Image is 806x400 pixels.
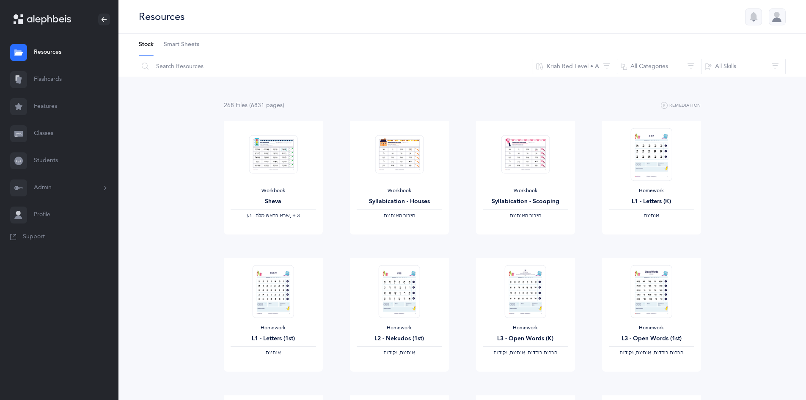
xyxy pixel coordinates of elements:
button: Remediation [661,101,701,111]
div: Syllabication - Scooping [483,197,568,206]
div: Homework [609,325,694,331]
span: ‫הברות בודדות, אותיות, נקודות‬ [493,350,557,356]
span: ‫אותיות‬ [644,212,659,218]
img: Homework_L3_OpenWords_R_EN_thumbnail_1731229486.png [504,265,546,318]
button: All Skills [701,56,786,77]
div: L1 - Letters (K) [609,197,694,206]
div: Syllabication - Houses [357,197,442,206]
img: Syllabication-Workbook-Level-1-EN_Red_Houses_thumbnail_1741114032.png [375,135,424,174]
div: Workbook [357,188,442,194]
span: ‫אותיות, נקודות‬ [383,350,415,356]
div: Homework [609,188,694,194]
span: 268 File [224,102,248,109]
div: L1 - Letters (1st) [231,334,316,343]
img: Homework_L3_OpenWords_O_Red_EN_thumbnail_1731217670.png [630,265,672,318]
span: ‫אותיות‬ [266,350,281,356]
button: All Categories [617,56,701,77]
img: Homework_L1_Letters_O_Red_EN_thumbnail_1731215195.png [252,265,294,318]
div: Sheva [231,197,316,206]
img: Homework_L1_Letters_R_EN_thumbnail_1731214661.png [630,128,672,181]
span: ‫שבא בראש מלה - נע‬ [247,212,290,218]
button: Kriah Red Level • A [533,56,617,77]
input: Search Resources [138,56,533,77]
span: Smart Sheets [164,41,199,49]
span: ‫חיבור האותיות‬ [384,212,415,218]
img: Homework_L2_Nekudos_R_EN_1_thumbnail_1731617499.png [378,265,420,318]
img: Sheva-Workbook-Red_EN_thumbnail_1754012358.png [249,135,297,174]
div: Homework [357,325,442,331]
div: Homework [483,325,568,331]
img: Syllabication-Workbook-Level-1-EN_Red_Scooping_thumbnail_1741114434.png [501,135,550,174]
div: L2 - Nekudos (1st) [357,334,442,343]
div: Workbook [231,188,316,194]
div: Resources [139,10,184,24]
span: (6831 page ) [249,102,284,109]
span: s [245,102,248,109]
span: s [280,102,283,109]
div: L3 - Open Words (1st) [609,334,694,343]
div: L3 - Open Words (K) [483,334,568,343]
span: Support [23,233,45,241]
span: ‫חיבור האותיות‬ [510,212,541,218]
div: ‪, + 3‬ [231,212,316,219]
span: ‫הברות בודדות, אותיות, נקודות‬ [619,350,683,356]
div: Workbook [483,188,568,194]
div: Homework [231,325,316,331]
